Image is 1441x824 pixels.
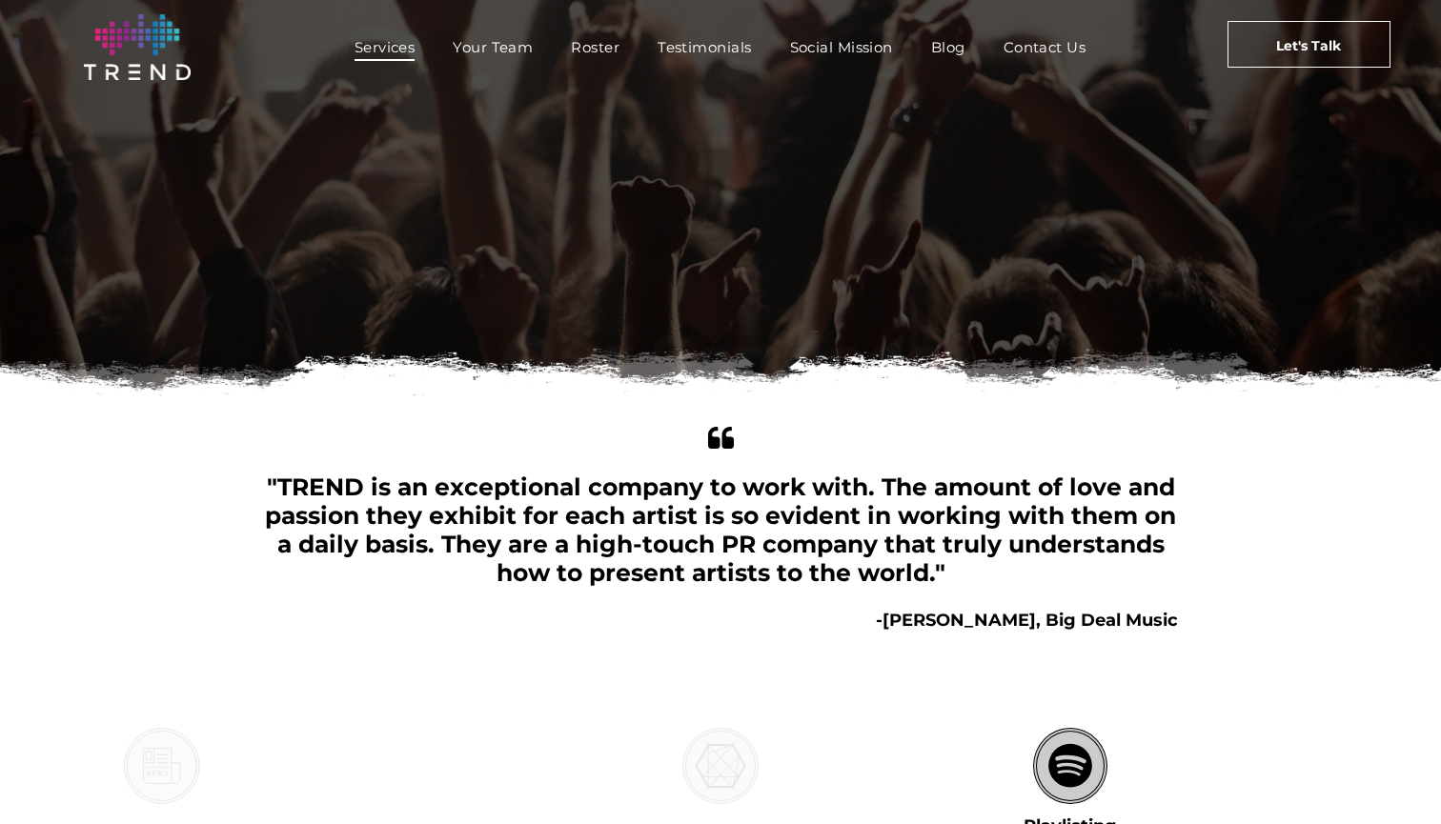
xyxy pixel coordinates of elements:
[984,33,1106,61] a: Contact Us
[1346,733,1441,824] iframe: Chat Widget
[1276,22,1341,70] span: Let's Talk
[265,472,1176,587] span: "TREND is an exceptional company to work with. The amount of love and passion they exhibit for ea...
[876,610,1178,631] b: -[PERSON_NAME], Big Deal Music
[912,33,984,61] a: Blog
[552,33,639,61] a: Roster
[771,33,912,61] a: Social Mission
[335,33,435,61] a: Services
[1228,21,1390,68] a: Let's Talk
[639,33,770,61] a: Testimonials
[434,33,552,61] a: Your Team
[84,14,191,80] img: logo
[500,319,941,401] font: Our Services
